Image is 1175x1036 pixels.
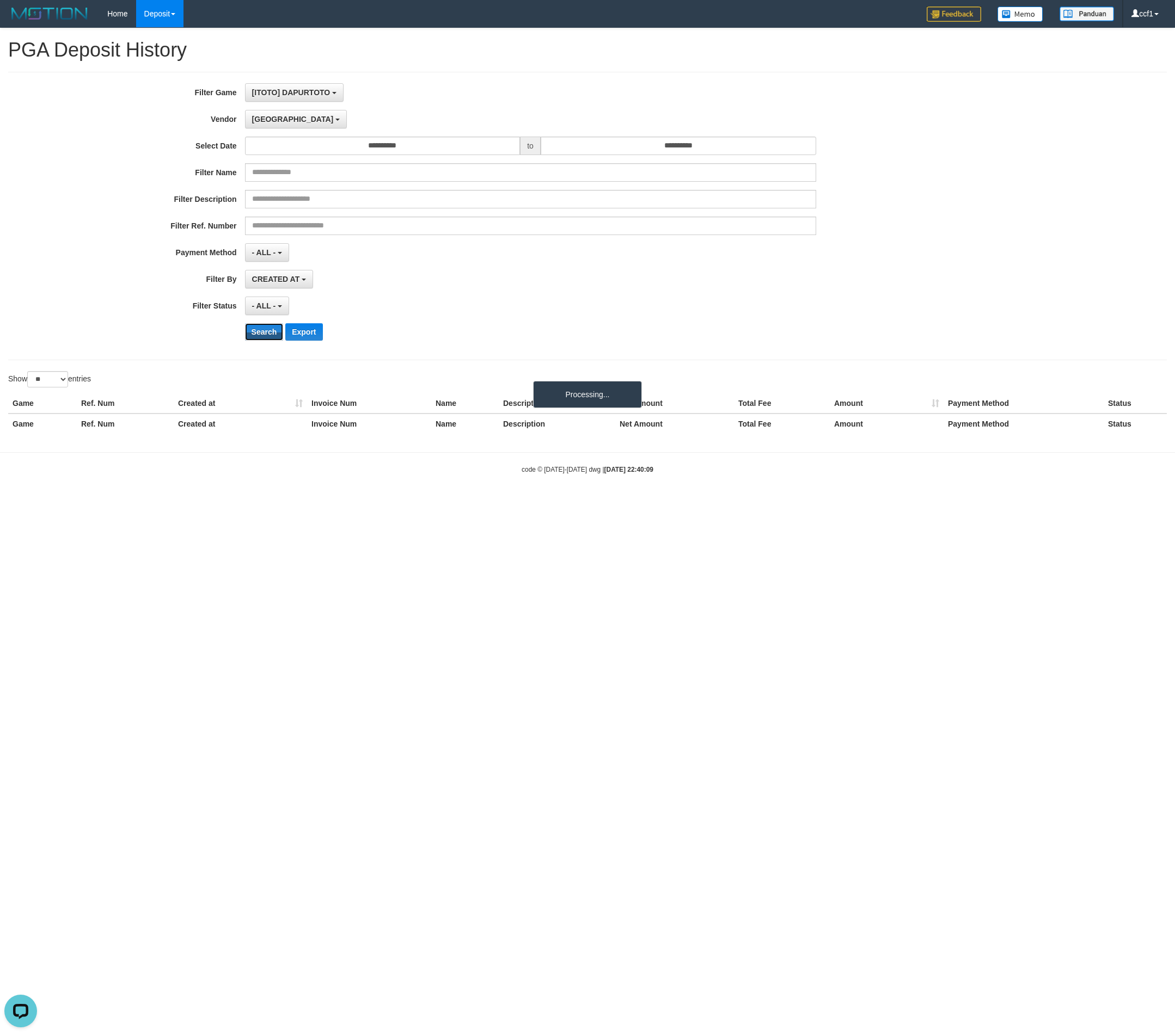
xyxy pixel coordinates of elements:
span: - ALL - [252,301,276,310]
span: [ITOTO] DAPURTOTO [252,88,331,97]
small: code © [DATE]-[DATE] dwg | [522,466,653,473]
button: - ALL - [245,243,289,262]
img: Feedback.jpg [927,7,981,22]
span: [GEOGRAPHIC_DATA] [252,115,334,124]
th: Payment Method [944,393,1104,414]
th: Invoice Num [307,414,431,434]
span: to [520,137,541,155]
button: Search [245,323,284,341]
th: Name [431,393,499,414]
button: CREATED AT [245,270,314,288]
th: Description [499,393,615,414]
th: Status [1104,393,1167,414]
th: Game [8,393,77,414]
th: Amount [830,414,944,434]
div: Processing... [533,381,642,408]
th: Status [1104,414,1167,434]
th: Net Amount [615,414,734,434]
th: Created at [174,414,307,434]
span: CREATED AT [252,275,300,283]
img: Button%20Memo.svg [997,7,1043,22]
button: - ALL - [245,297,289,315]
th: Ref. Num [77,393,174,414]
th: Amount [830,393,944,414]
strong: [DATE] 22:40:09 [604,466,653,473]
th: Name [431,414,499,434]
h1: PGA Deposit History [8,39,1167,61]
button: [GEOGRAPHIC_DATA] [245,110,347,128]
th: Created at [174,393,307,414]
th: Total Fee [734,414,830,434]
button: Export [285,323,322,341]
th: Net Amount [615,393,734,414]
th: Invoice Num [307,393,431,414]
th: Description [499,414,615,434]
th: Ref. Num [77,414,174,434]
label: Show entries [8,371,91,387]
img: MOTION_logo.png [8,5,91,22]
select: Showentries [27,371,68,387]
button: [ITOTO] DAPURTOTO [245,83,344,102]
th: Total Fee [734,393,830,414]
th: Payment Method [944,414,1104,434]
span: - ALL - [252,248,276,257]
button: Open LiveChat chat widget [4,4,37,37]
img: panduan.png [1060,7,1114,21]
th: Game [8,414,77,434]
